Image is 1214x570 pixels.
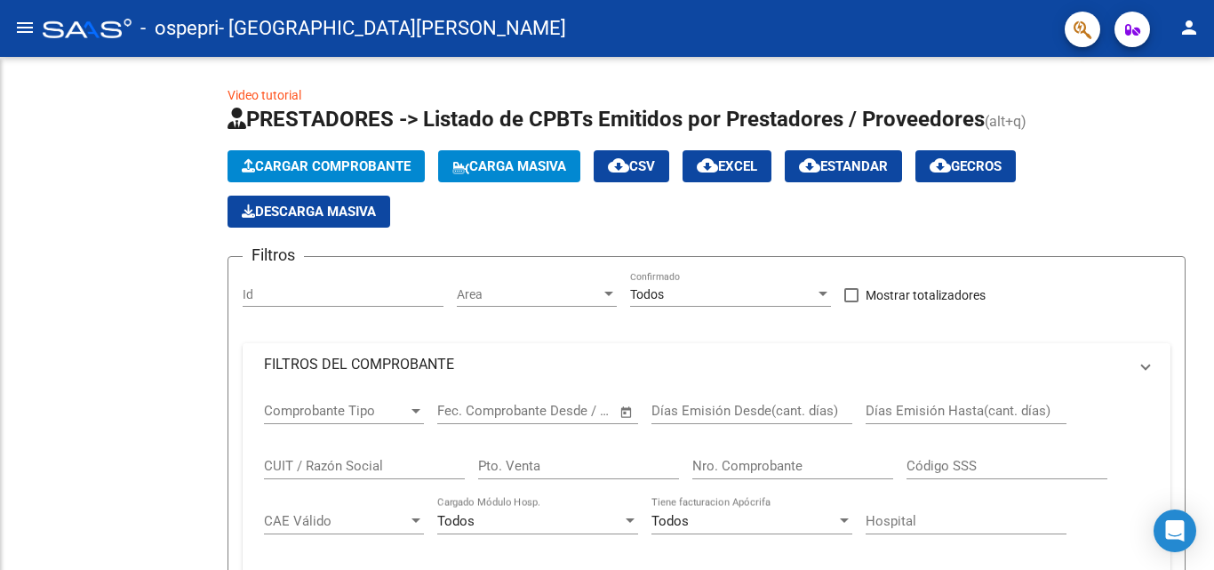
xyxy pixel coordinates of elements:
[608,158,655,174] span: CSV
[14,17,36,38] mat-icon: menu
[866,285,986,306] span: Mostrar totalizadores
[651,513,689,529] span: Todos
[697,155,718,176] mat-icon: cloud_download
[243,343,1170,386] mat-expansion-panel-header: FILTROS DEL COMPROBANTE
[608,155,629,176] mat-icon: cloud_download
[1178,17,1200,38] mat-icon: person
[930,155,951,176] mat-icon: cloud_download
[617,402,637,422] button: Open calendar
[799,158,888,174] span: Estandar
[437,403,509,419] input: Fecha inicio
[242,158,411,174] span: Cargar Comprobante
[228,196,390,228] app-download-masive: Descarga masiva de comprobantes (adjuntos)
[140,9,219,48] span: - ospepri
[438,150,580,182] button: Carga Masiva
[697,158,757,174] span: EXCEL
[264,513,408,529] span: CAE Válido
[228,88,301,102] a: Video tutorial
[243,243,304,268] h3: Filtros
[985,113,1026,130] span: (alt+q)
[264,403,408,419] span: Comprobante Tipo
[219,9,566,48] span: - [GEOGRAPHIC_DATA][PERSON_NAME]
[930,158,1002,174] span: Gecros
[594,150,669,182] button: CSV
[437,513,475,529] span: Todos
[264,355,1128,374] mat-panel-title: FILTROS DEL COMPROBANTE
[630,287,664,301] span: Todos
[452,158,566,174] span: Carga Masiva
[785,150,902,182] button: Estandar
[915,150,1016,182] button: Gecros
[525,403,611,419] input: Fecha fin
[457,287,601,302] span: Area
[799,155,820,176] mat-icon: cloud_download
[1154,510,1196,552] div: Open Intercom Messenger
[242,204,376,220] span: Descarga Masiva
[228,150,425,182] button: Cargar Comprobante
[683,150,771,182] button: EXCEL
[228,196,390,228] button: Descarga Masiva
[228,107,985,132] span: PRESTADORES -> Listado de CPBTs Emitidos por Prestadores / Proveedores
